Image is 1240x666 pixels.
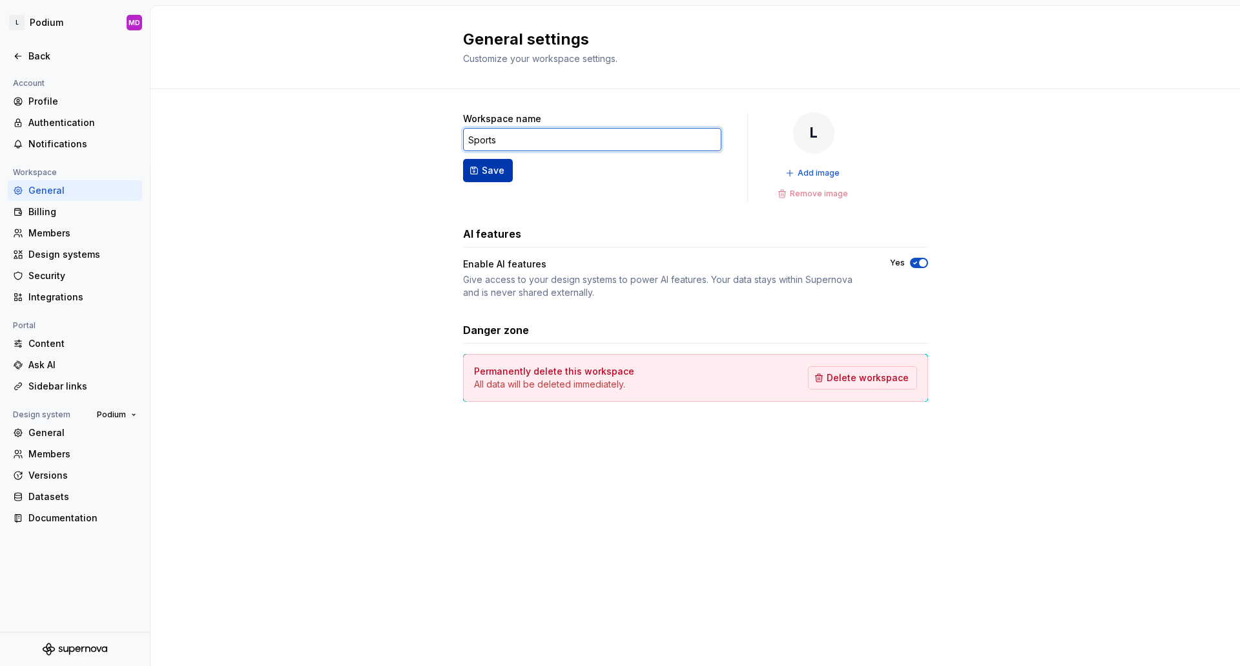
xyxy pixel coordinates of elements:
[463,29,913,50] h2: General settings
[28,184,137,197] div: General
[463,112,541,125] label: Workspace name
[798,168,840,178] span: Add image
[793,112,834,154] div: L
[8,223,142,244] a: Members
[8,180,142,201] a: General
[97,410,126,420] span: Podium
[28,380,137,393] div: Sidebar links
[463,273,867,299] div: Give access to your design systems to power AI features. Your data stays within Supernova and is ...
[827,371,909,384] span: Delete workspace
[28,95,137,108] div: Profile
[463,53,617,64] span: Customize your workspace settings.
[474,365,634,378] h4: Permanently delete this workspace
[43,643,107,656] svg: Supernova Logo
[8,407,76,422] div: Design system
[8,287,142,307] a: Integrations
[3,8,147,37] button: LPodiumMD
[8,265,142,286] a: Security
[8,165,62,180] div: Workspace
[8,244,142,265] a: Design systems
[8,465,142,486] a: Versions
[28,248,137,261] div: Design systems
[28,512,137,525] div: Documentation
[30,16,63,29] div: Podium
[28,490,137,503] div: Datasets
[129,17,140,28] div: MD
[8,422,142,443] a: General
[8,134,142,154] a: Notifications
[8,91,142,112] a: Profile
[8,76,50,91] div: Account
[8,318,41,333] div: Portal
[28,269,137,282] div: Security
[808,366,917,390] button: Delete workspace
[28,337,137,350] div: Content
[28,205,137,218] div: Billing
[474,378,634,391] p: All data will be deleted immediately.
[8,508,142,528] a: Documentation
[8,486,142,507] a: Datasets
[8,46,142,67] a: Back
[8,202,142,222] a: Billing
[8,355,142,375] a: Ask AI
[28,291,137,304] div: Integrations
[9,15,25,30] div: L
[463,159,513,182] button: Save
[8,333,142,354] a: Content
[781,164,845,182] button: Add image
[463,322,529,338] h3: Danger zone
[28,448,137,461] div: Members
[28,426,137,439] div: General
[8,444,142,464] a: Members
[890,258,905,268] label: Yes
[463,226,521,242] h3: AI features
[8,376,142,397] a: Sidebar links
[8,112,142,133] a: Authentication
[28,138,137,151] div: Notifications
[28,469,137,482] div: Versions
[28,359,137,371] div: Ask AI
[28,116,137,129] div: Authentication
[482,164,504,177] span: Save
[28,227,137,240] div: Members
[463,258,546,271] div: Enable AI features
[28,50,137,63] div: Back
